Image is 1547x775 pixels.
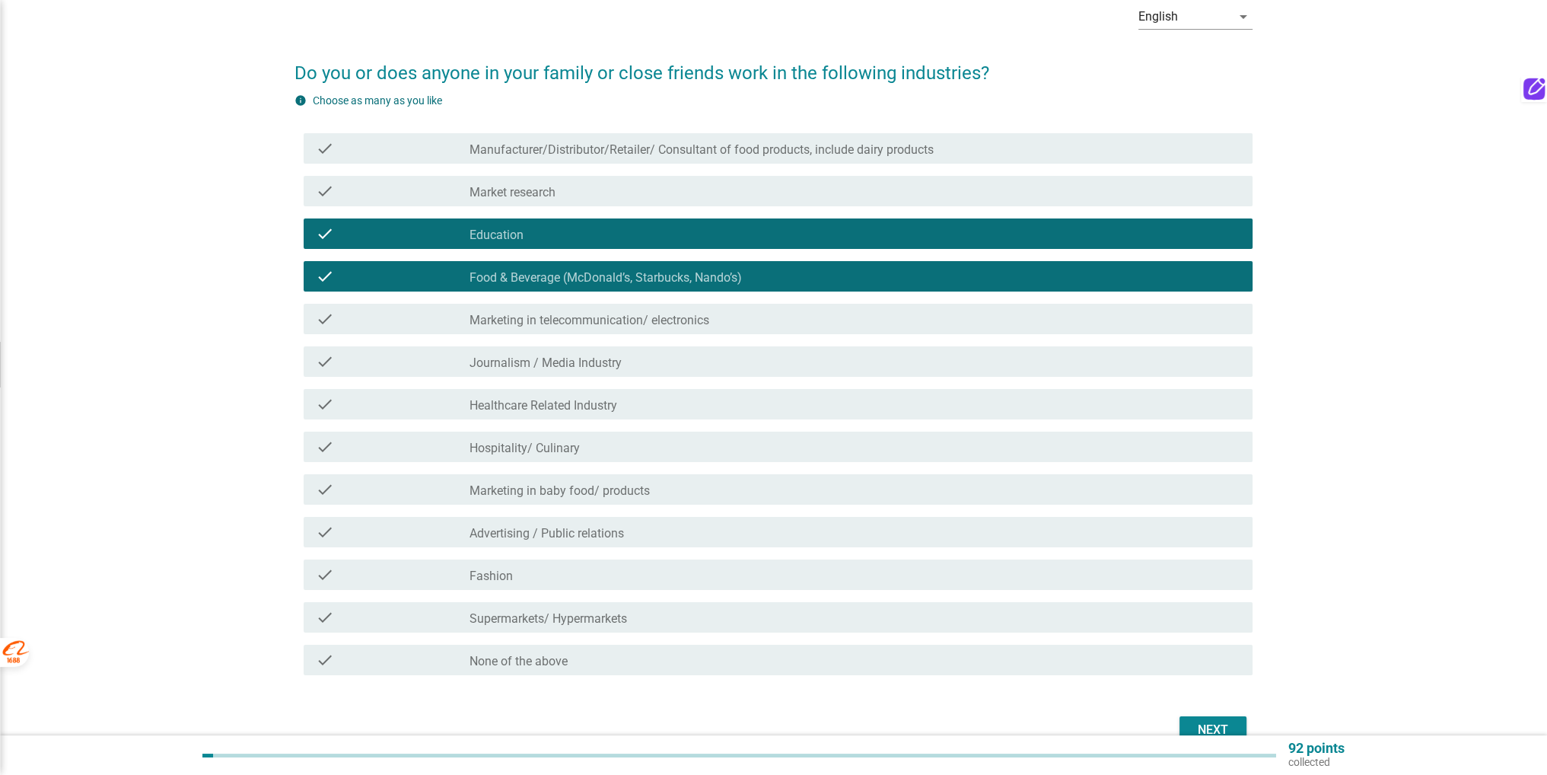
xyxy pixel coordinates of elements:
[316,566,334,584] i: check
[316,352,334,371] i: check
[470,526,624,541] label: Advertising / Public relations
[294,44,1253,87] h2: Do you or does anyone in your family or close friends work in the following industries?
[470,313,709,328] label: Marketing in telecommunication/ electronics
[470,228,524,243] label: Education
[316,523,334,541] i: check
[470,441,580,456] label: Hospitality/ Culinary
[1234,8,1253,26] i: arrow_drop_down
[316,225,334,243] i: check
[316,310,334,328] i: check
[470,569,513,584] label: Fashion
[470,142,934,158] label: Manufacturer/Distributor/Retailer/ Consultant of food products, include dairy products
[470,611,627,627] label: Supermarkets/ Hypermarkets
[294,94,307,107] i: info
[470,654,568,669] label: None of the above
[316,267,334,285] i: check
[470,185,555,200] label: Market research
[1179,716,1246,744] button: Next
[1288,755,1345,769] p: collected
[470,483,650,499] label: Marketing in baby food/ products
[316,651,334,669] i: check
[470,398,617,413] label: Healthcare Related Industry
[316,438,334,456] i: check
[470,356,622,371] label: Journalism / Media Industry
[316,395,334,413] i: check
[1138,10,1178,24] div: English
[1288,742,1345,755] p: 92 points
[316,608,334,627] i: check
[470,270,742,285] label: Food & Beverage (McDonald’s, Starbucks, Nando’s)
[316,139,334,158] i: check
[313,94,442,107] label: Choose as many as you like
[1192,721,1234,739] div: Next
[316,182,334,200] i: check
[316,480,334,499] i: check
